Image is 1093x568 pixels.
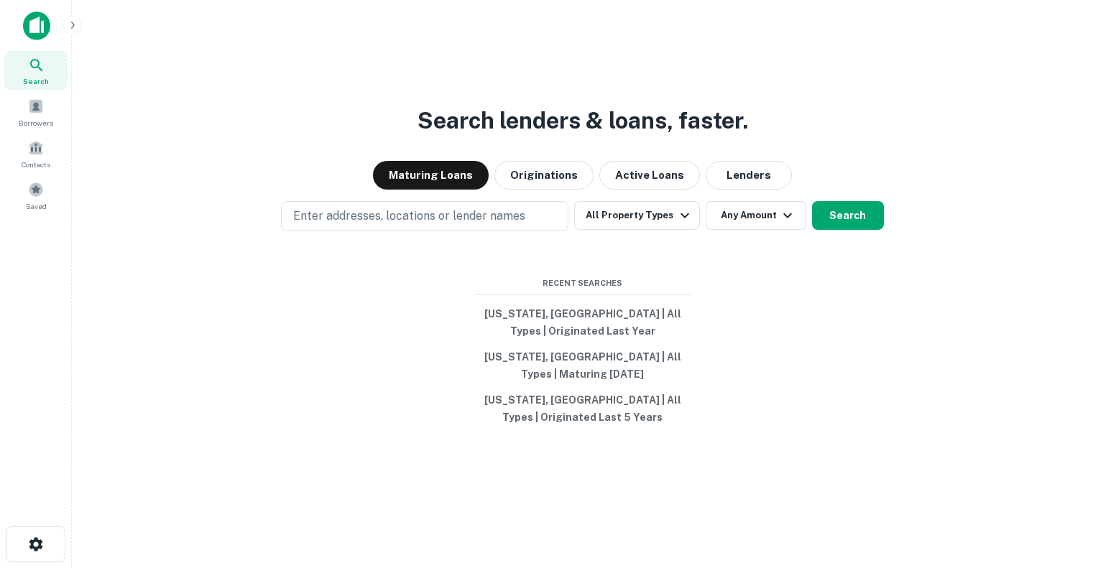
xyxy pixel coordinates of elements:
img: capitalize-icon.png [23,11,50,40]
span: Recent Searches [475,277,691,289]
button: Active Loans [599,161,700,190]
a: Search [4,51,68,90]
button: [US_STATE], [GEOGRAPHIC_DATA] | All Types | Originated Last Year [475,301,691,344]
a: Borrowers [4,93,68,131]
span: Search [23,75,49,87]
button: Originations [494,161,594,190]
iframe: Chat Widget [1021,453,1093,522]
span: Saved [26,200,47,212]
h3: Search lenders & loans, faster. [418,103,748,138]
a: Saved [4,176,68,215]
button: Search [812,201,884,230]
button: Any Amount [706,201,806,230]
button: [US_STATE], [GEOGRAPHIC_DATA] | All Types | Maturing [DATE] [475,344,691,387]
button: Maturing Loans [373,161,489,190]
span: Borrowers [19,117,53,129]
p: Enter addresses, locations or lender names [293,208,525,225]
button: Lenders [706,161,792,190]
a: Contacts [4,134,68,173]
button: Enter addresses, locations or lender names [281,201,568,231]
button: [US_STATE], [GEOGRAPHIC_DATA] | All Types | Originated Last 5 Years [475,387,691,430]
button: All Property Types [574,201,699,230]
span: Contacts [22,159,50,170]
